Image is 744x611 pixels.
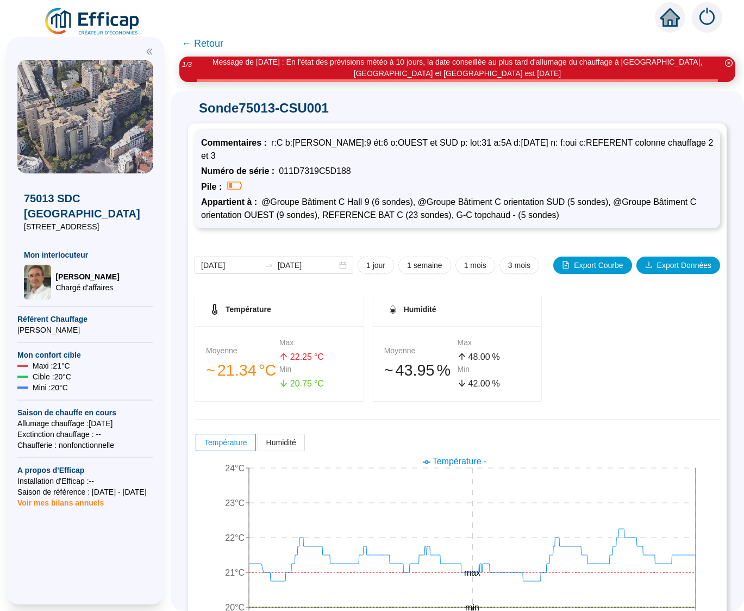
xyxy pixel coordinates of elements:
input: Date de fin [278,260,337,271]
span: 3 mois [508,260,530,271]
span: Saison de chauffe en cours [17,407,153,418]
span: °C [259,359,276,382]
img: alerts [692,2,722,33]
span: Chaufferie : non fonctionnelle [17,440,153,451]
tspan: 23°C [225,498,245,508]
span: 011D7319C5D188 [279,166,351,176]
input: Date de début [201,260,260,271]
span: swap-right [265,261,273,270]
div: Min [458,364,531,375]
span: [PERSON_NAME] [55,271,119,282]
span: .75 [300,379,312,388]
span: Chargé d'affaires [55,282,119,293]
button: 3 mois [499,257,539,274]
span: Allumage chauffage : [DATE] [17,418,153,429]
span: [STREET_ADDRESS] [24,221,147,232]
span: % [437,359,451,382]
span: to [265,261,273,270]
span: download [645,261,653,269]
span: .00 [478,352,490,361]
span: file-image [562,261,570,269]
span: Mini : 20 °C [33,382,68,393]
span: Référent Chauffage [17,314,153,325]
div: Moyenne [384,345,458,357]
span: arrow-down [279,379,288,388]
span: Température [226,305,271,314]
tspan: 24°C [225,464,245,473]
span: Mon interlocuteur [24,250,147,260]
span: 48 [468,352,478,361]
span: ← Retour [182,36,223,51]
span: r:C b:[PERSON_NAME]:9 ét:6 o:OUEST et SUD p: lot:31 a:5A d:[DATE] n: f:oui c:REFERENT colonne cha... [201,138,713,160]
img: Chargé d'affaires [24,265,51,300]
span: Commentaires : [201,138,271,147]
span: Température - [433,457,487,466]
img: efficap energie logo [43,7,142,37]
span: Cible : 20 °C [33,371,71,382]
span: Humidité [404,305,436,314]
button: 1 jour [358,257,394,274]
span: 43 [395,361,412,379]
span: Exctinction chauffage : -- [17,429,153,440]
span: Maxi : 21 °C [33,360,70,371]
span: % [492,351,500,364]
div: Max [279,337,353,348]
div: Min [279,364,353,375]
button: Export Données [636,257,720,274]
span: °C [314,377,324,390]
span: double-left [146,48,153,55]
span: Saison de référence : [DATE] - [DATE] [17,487,153,497]
span: .00 [478,379,490,388]
span: 20 [290,379,300,388]
span: 75013 SDC [GEOGRAPHIC_DATA] [24,191,147,221]
button: 1 mois [455,257,495,274]
span: Pile : [201,182,226,191]
span: Export Courbe [574,260,623,271]
span: 󠁾~ [206,359,215,382]
div: Message de [DATE] : En l'état des prévisions météo à 10 jours, la date conseillée au plus tard d'... [197,57,718,79]
span: arrow-up [279,352,288,361]
button: Export Courbe [553,257,632,274]
tspan: 21°C [225,568,245,577]
span: % [492,377,500,390]
span: close-circle [725,59,733,67]
span: °C [314,351,324,364]
span: arrow-down [458,379,466,388]
span: Numéro de série : [201,166,279,176]
span: Sonde 75013-CSU001 [188,99,727,117]
span: @Groupe Bâtiment C Hall 9 (6 sondes), @Groupe Bâtiment C orientation SUD (5 sondes), @Groupe Bâti... [201,197,696,220]
span: Mon confort cible [17,350,153,360]
span: Température [204,438,247,447]
span: Installation d'Efficap : -- [17,476,153,487]
span: A propos d'Efficap [17,465,153,476]
span: Appartient à : [201,197,261,207]
span: .25 [300,352,312,361]
div: Moyenne [206,345,279,357]
i: 1 / 3 [182,60,192,68]
span: Voir mes bilans annuels [17,492,104,507]
span: .95 [413,361,435,379]
tspan: max [464,568,480,577]
span: 󠁾~ [384,359,393,382]
tspan: 22°C [225,533,245,543]
span: 1 semaine [407,260,442,271]
span: home [660,8,680,27]
div: Max [458,337,531,348]
span: .34 [235,361,257,379]
span: 1 jour [366,260,385,271]
span: Export Données [657,260,711,271]
span: 21 [217,361,235,379]
span: 42 [468,379,478,388]
button: 1 semaine [398,257,451,274]
span: [PERSON_NAME] [17,325,153,335]
span: Humidité [266,438,296,447]
span: arrow-up [458,352,466,361]
span: 22 [290,352,300,361]
span: 1 mois [464,260,486,271]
